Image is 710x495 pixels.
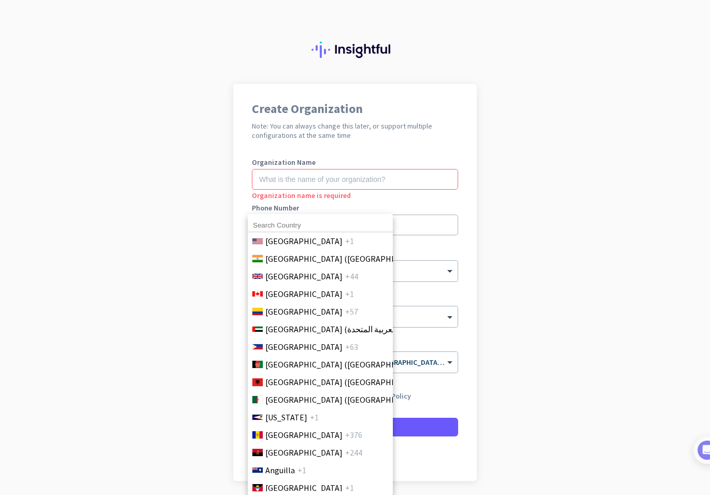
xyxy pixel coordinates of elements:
span: +1 [310,411,319,423]
span: [GEOGRAPHIC_DATA] [265,341,343,353]
span: Anguilla [265,464,295,476]
span: [GEOGRAPHIC_DATA] ([GEOGRAPHIC_DATA]) [265,376,427,388]
span: +1 [345,235,354,247]
span: +63 [345,341,358,353]
span: +1 [345,288,354,300]
span: +244 [345,446,362,459]
span: [GEOGRAPHIC_DATA] [265,235,343,247]
span: +376 [345,429,362,441]
span: +57 [345,305,358,318]
input: Search Country [248,219,393,232]
span: +1 [297,464,306,476]
span: [GEOGRAPHIC_DATA] [265,482,343,494]
span: [GEOGRAPHIC_DATA] [265,305,343,318]
span: +44 [345,270,358,282]
span: [GEOGRAPHIC_DATA] (‫[GEOGRAPHIC_DATA]‬‎) [265,393,427,406]
span: [GEOGRAPHIC_DATA] ([GEOGRAPHIC_DATA]) [265,252,427,265]
span: [US_STATE] [265,411,307,423]
span: [GEOGRAPHIC_DATA] (‫الإمارات العربية المتحدة‬‎) [265,323,429,335]
span: [GEOGRAPHIC_DATA] [265,446,343,459]
span: [GEOGRAPHIC_DATA] (‫[GEOGRAPHIC_DATA]‬‎) [265,358,427,371]
span: [GEOGRAPHIC_DATA] [265,288,343,300]
span: [GEOGRAPHIC_DATA] [265,270,343,282]
span: +1 [345,482,354,494]
span: [GEOGRAPHIC_DATA] [265,429,343,441]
